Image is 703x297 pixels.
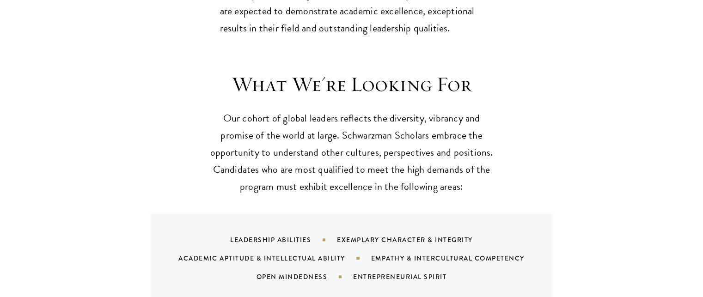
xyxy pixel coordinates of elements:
[353,272,470,281] div: Entrepreneurial Spirit
[208,72,495,97] h3: What We're Looking For
[371,254,548,263] div: Empathy & Intercultural Competency
[257,272,354,281] div: Open Mindedness
[178,254,371,263] div: Academic Aptitude & Intellectual Ability
[230,235,337,244] div: Leadership Abilities
[337,235,496,244] div: Exemplary Character & Integrity
[208,110,495,195] p: Our cohort of global leaders reflects the diversity, vibrancy and promise of the world at large. ...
